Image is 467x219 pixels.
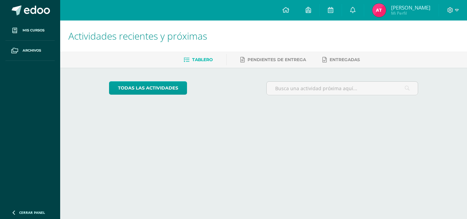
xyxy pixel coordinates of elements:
[68,29,207,42] span: Actividades recientes y próximas
[267,82,418,95] input: Busca una actividad próxima aquí...
[23,28,44,33] span: Mis cursos
[19,210,45,215] span: Cerrar panel
[240,54,306,65] a: Pendientes de entrega
[248,57,306,62] span: Pendientes de entrega
[184,54,213,65] a: Tablero
[5,41,55,61] a: Archivos
[23,48,41,53] span: Archivos
[372,3,386,17] img: c6c565235a4b79b02b5c1be30f77f7fb.png
[109,81,187,95] a: todas las Actividades
[391,4,430,11] span: [PERSON_NAME]
[192,57,213,62] span: Tablero
[5,20,55,41] a: Mis cursos
[322,54,360,65] a: Entregadas
[330,57,360,62] span: Entregadas
[391,10,430,16] span: Mi Perfil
